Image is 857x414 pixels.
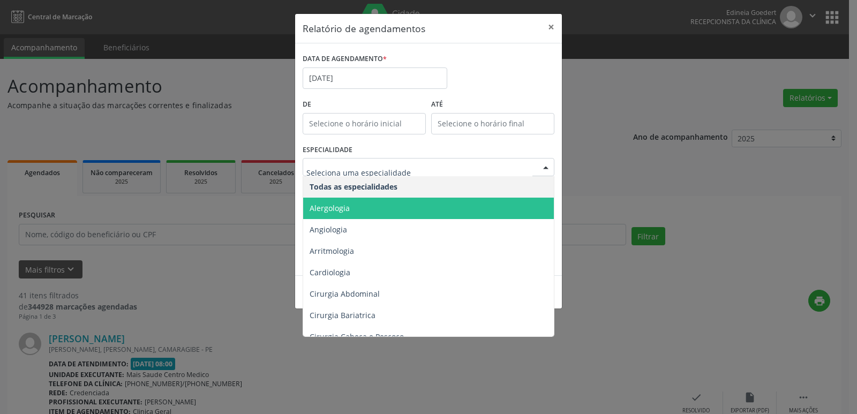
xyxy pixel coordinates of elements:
label: DATA DE AGENDAMENTO [303,51,387,67]
input: Selecione uma data ou intervalo [303,67,447,89]
h5: Relatório de agendamentos [303,21,425,35]
input: Selecione o horário inicial [303,113,426,134]
input: Seleciona uma especialidade [306,162,532,183]
span: Todas as especialidades [310,182,397,192]
span: Arritmologia [310,246,354,256]
input: Selecione o horário final [431,113,554,134]
span: Angiologia [310,224,347,235]
label: De [303,96,426,113]
label: ESPECIALIDADE [303,142,352,159]
span: Cirurgia Cabeça e Pescoço [310,332,404,342]
button: Close [540,14,562,40]
span: Cirurgia Abdominal [310,289,380,299]
span: Alergologia [310,203,350,213]
span: Cardiologia [310,267,350,277]
label: ATÉ [431,96,554,113]
span: Cirurgia Bariatrica [310,310,375,320]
